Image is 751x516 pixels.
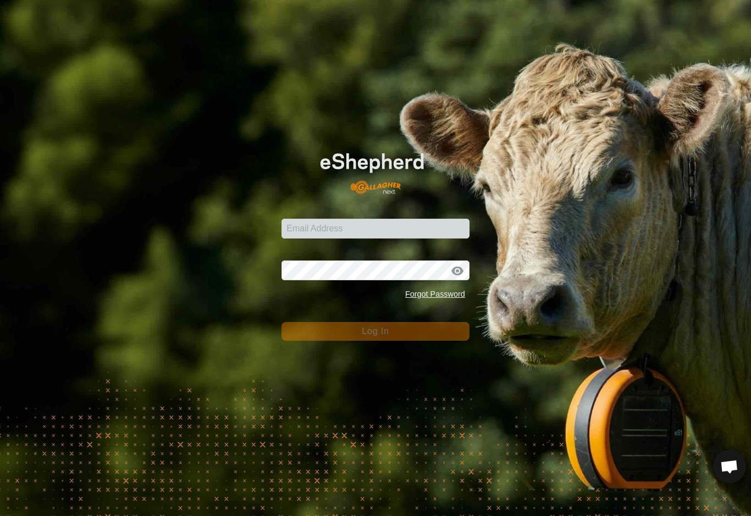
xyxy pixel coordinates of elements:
img: E-shepherd Logo [300,137,450,201]
a: Forgot Password [405,290,465,298]
div: Open chat [713,450,746,483]
span: Log In [362,326,389,336]
button: Log In [281,322,470,341]
input: Email Address [281,219,470,238]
